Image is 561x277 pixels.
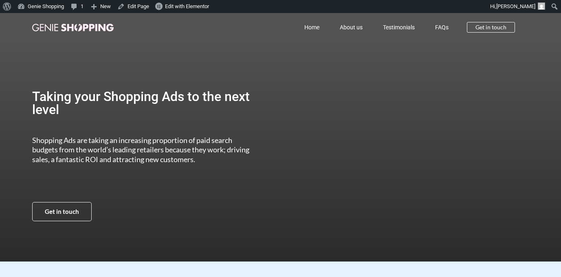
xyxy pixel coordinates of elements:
span: Shopping Ads are taking an increasing proportion of paid search budgets from the world’s leading ... [32,136,249,164]
nav: Menu [150,18,459,37]
a: Get in touch [32,202,92,221]
span: [PERSON_NAME] [496,3,535,9]
img: genie-shopping-logo [32,24,114,31]
h2: Taking your Shopping Ads to the next level [32,90,257,116]
span: Edit with Elementor [165,3,209,9]
a: Home [294,18,330,37]
a: About us [330,18,373,37]
a: FAQs [425,18,459,37]
span: Get in touch [45,209,79,215]
a: Testimonials [373,18,425,37]
span: Get in touch [475,24,506,30]
a: Get in touch [467,22,515,33]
